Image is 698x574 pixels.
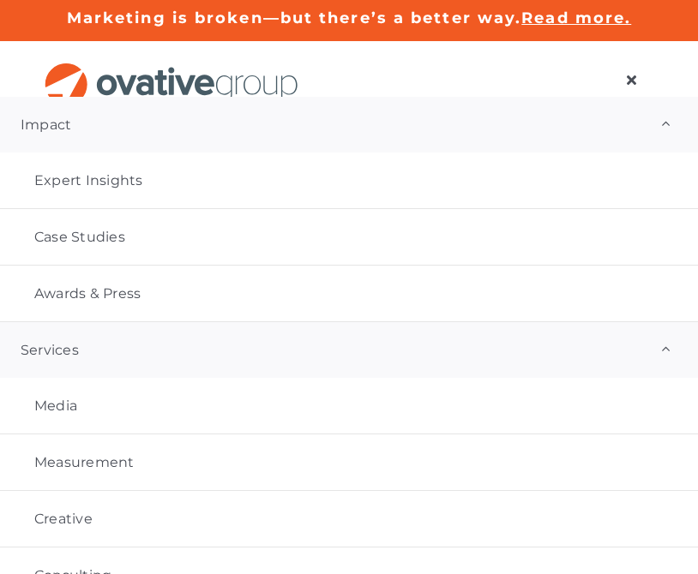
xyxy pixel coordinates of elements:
[67,9,522,27] a: Marketing is broken—but there’s a better way.
[34,172,143,189] span: Expert Insights
[635,322,698,378] button: Open submenu of Services
[21,117,71,134] span: Impact
[34,511,93,528] span: Creative
[43,61,300,77] a: OG_Full_horizontal_RGB
[34,398,77,415] span: Media
[34,285,141,302] span: Awards & Press
[34,454,135,471] span: Measurement
[34,229,125,246] span: Case Studies
[607,63,655,97] nav: Menu
[21,342,79,359] span: Services
[521,9,631,27] a: Read more.
[635,97,698,152] button: Open submenu of Impact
